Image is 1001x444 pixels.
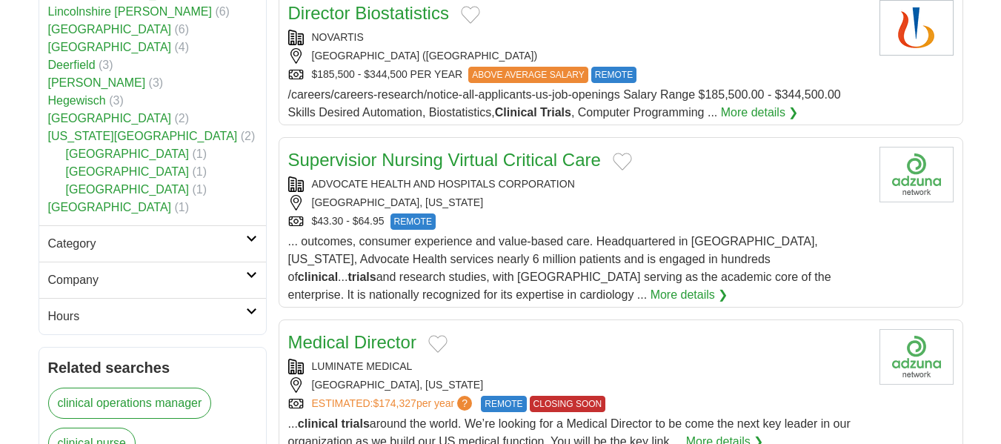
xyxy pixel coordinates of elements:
[288,332,416,352] a: Medical Director
[530,396,606,412] span: CLOSING SOON
[48,308,246,325] h2: Hours
[428,335,448,353] button: Add to favorite jobs
[48,41,172,53] a: [GEOGRAPHIC_DATA]
[495,106,537,119] strong: Clinical
[879,147,954,202] img: Company logo
[175,201,190,213] span: (1)
[288,67,868,83] div: $185,500 - $344,500 PER YEAR
[288,377,868,393] div: [GEOGRAPHIC_DATA], [US_STATE]
[215,5,230,18] span: (6)
[175,41,190,53] span: (4)
[48,271,246,289] h2: Company
[39,298,266,334] a: Hours
[288,150,601,170] a: Supervisior Nursing Virtual Critical Care
[99,59,113,71] span: (3)
[457,396,472,411] span: ?
[66,148,190,160] a: [GEOGRAPHIC_DATA]
[48,235,246,253] h2: Category
[48,357,257,379] h2: Related searches
[312,396,476,412] a: ESTIMATED:$174,327per year?
[66,183,190,196] a: [GEOGRAPHIC_DATA]
[481,396,526,412] span: REMOTE
[288,88,841,119] span: /careers/careers-research/notice-all-applicants-us-job-openings Salary Range $185,500.00 - $344,5...
[288,195,868,211] div: [GEOGRAPHIC_DATA], [US_STATE]
[390,213,436,230] span: REMOTE
[48,201,172,213] a: [GEOGRAPHIC_DATA]
[48,388,212,419] a: clinical operations manager
[48,5,212,18] a: Lincolnshire [PERSON_NAME]
[193,165,207,178] span: (1)
[48,112,172,125] a: [GEOGRAPHIC_DATA]
[298,417,338,430] strong: clinical
[540,106,571,119] strong: Trials
[373,397,416,409] span: $174,327
[288,235,831,301] span: ... outcomes, consumer experience and value-based care. Headquartered in [GEOGRAPHIC_DATA], [US_S...
[288,359,868,374] div: LUMINATE MEDICAL
[613,153,632,170] button: Add to favorite jobs
[298,271,338,283] strong: clinical
[241,130,256,142] span: (2)
[288,176,868,192] div: ADVOCATE HEALTH AND HOSPITALS CORPORATION
[149,76,164,89] span: (3)
[39,262,266,298] a: Company
[48,59,96,71] a: Deerfield
[721,104,799,122] a: More details ❯
[288,48,868,64] div: [GEOGRAPHIC_DATA] ([GEOGRAPHIC_DATA])
[288,213,868,230] div: $43.30 - $64.95
[591,67,636,83] span: REMOTE
[347,271,376,283] strong: trials
[288,3,449,23] a: Director Biostatistics
[48,94,106,107] a: Hegewisch
[48,23,172,36] a: [GEOGRAPHIC_DATA]
[66,165,190,178] a: [GEOGRAPHIC_DATA]
[461,6,480,24] button: Add to favorite jobs
[48,130,238,142] a: [US_STATE][GEOGRAPHIC_DATA]
[468,67,588,83] span: ABOVE AVERAGE SALARY
[175,23,190,36] span: (6)
[175,112,190,125] span: (2)
[342,417,370,430] strong: trials
[48,76,146,89] a: [PERSON_NAME]
[39,225,266,262] a: Category
[312,31,364,43] a: NOVARTIS
[651,286,728,304] a: More details ❯
[193,148,207,160] span: (1)
[109,94,124,107] span: (3)
[879,329,954,385] img: Company logo
[193,183,207,196] span: (1)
